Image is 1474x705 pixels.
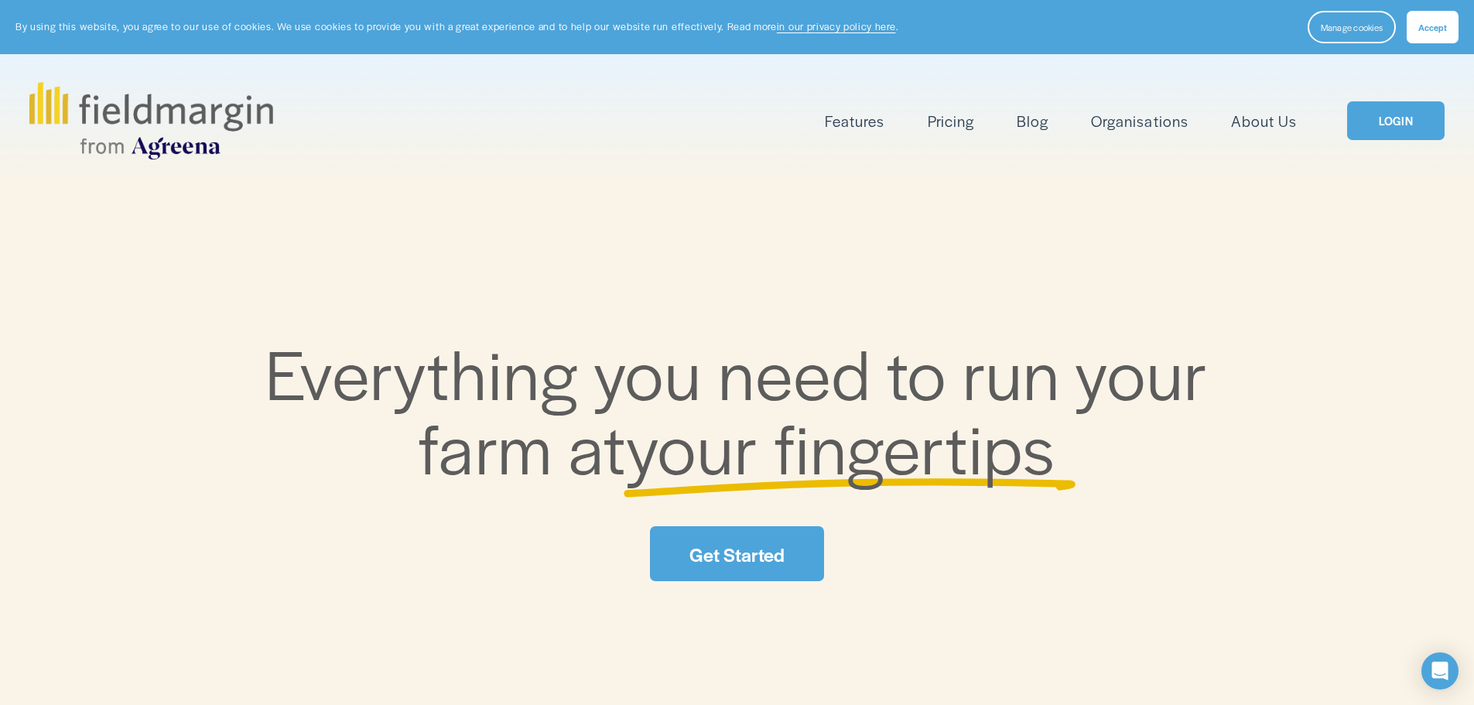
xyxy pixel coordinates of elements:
[777,19,896,33] a: in our privacy policy here
[1321,21,1383,33] span: Manage cookies
[1231,108,1297,134] a: About Us
[1347,101,1445,141] a: LOGIN
[1418,21,1447,33] span: Accept
[825,108,884,134] a: folder dropdown
[1308,11,1396,43] button: Manage cookies
[1017,108,1048,134] a: Blog
[928,108,974,134] a: Pricing
[1407,11,1459,43] button: Accept
[15,19,898,34] p: By using this website, you agree to our use of cookies. We use cookies to provide you with a grea...
[1091,108,1188,134] a: Organisations
[265,323,1224,495] span: Everything you need to run your farm at
[650,526,823,581] a: Get Started
[1421,652,1459,690] div: Open Intercom Messenger
[29,82,272,159] img: fieldmargin.com
[626,398,1055,495] span: your fingertips
[825,110,884,132] span: Features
